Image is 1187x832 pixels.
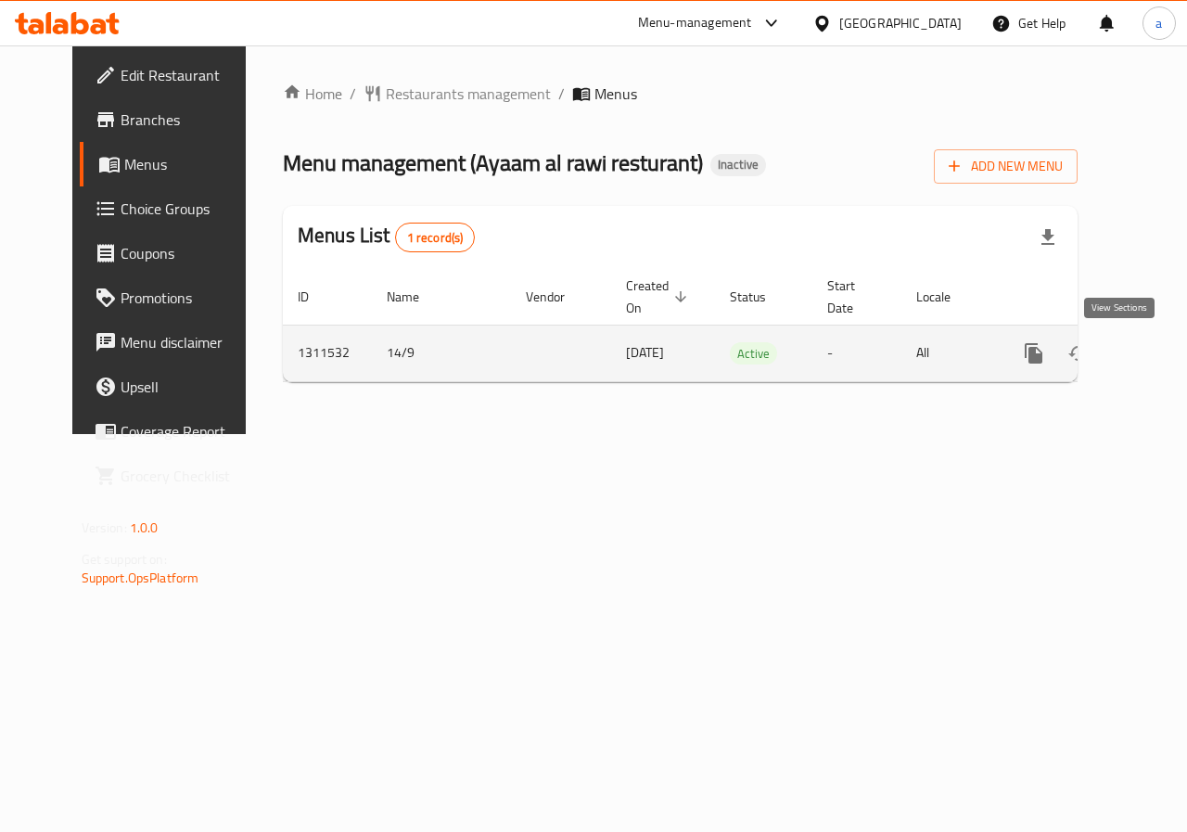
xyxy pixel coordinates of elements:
[916,286,975,308] span: Locale
[121,376,256,398] span: Upsell
[526,286,589,308] span: Vendor
[80,409,271,454] a: Coverage Report
[626,275,693,319] span: Created On
[121,198,256,220] span: Choice Groups
[283,83,1078,105] nav: breadcrumb
[80,454,271,498] a: Grocery Checklist
[121,109,256,131] span: Branches
[730,286,790,308] span: Status
[80,275,271,320] a: Promotions
[82,516,127,540] span: Version:
[1012,331,1056,376] button: more
[901,325,997,381] td: All
[1155,13,1162,33] span: a
[934,149,1078,184] button: Add New Menu
[80,320,271,365] a: Menu disclaimer
[812,325,901,381] td: -
[80,231,271,275] a: Coupons
[82,547,167,571] span: Get support on:
[283,83,342,105] a: Home
[386,83,551,105] span: Restaurants management
[80,97,271,142] a: Branches
[298,222,475,252] h2: Menus List
[298,286,333,308] span: ID
[364,83,551,105] a: Restaurants management
[594,83,637,105] span: Menus
[949,155,1063,178] span: Add New Menu
[710,154,766,176] div: Inactive
[124,153,256,175] span: Menus
[558,83,565,105] li: /
[130,516,159,540] span: 1.0.0
[396,229,475,247] span: 1 record(s)
[80,142,271,186] a: Menus
[121,331,256,353] span: Menu disclaimer
[121,420,256,442] span: Coverage Report
[839,13,962,33] div: [GEOGRAPHIC_DATA]
[283,325,372,381] td: 1311532
[80,186,271,231] a: Choice Groups
[1026,215,1070,260] div: Export file
[827,275,879,319] span: Start Date
[372,325,511,381] td: 14/9
[121,287,256,309] span: Promotions
[121,64,256,86] span: Edit Restaurant
[395,223,476,252] div: Total records count
[82,566,199,590] a: Support.OpsPlatform
[80,53,271,97] a: Edit Restaurant
[350,83,356,105] li: /
[730,343,777,365] span: Active
[121,465,256,487] span: Grocery Checklist
[80,365,271,409] a: Upsell
[626,340,664,365] span: [DATE]
[283,142,703,184] span: Menu management ( Ayaam al rawi resturant )
[387,286,443,308] span: Name
[638,12,752,34] div: Menu-management
[121,242,256,264] span: Coupons
[710,157,766,173] span: Inactive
